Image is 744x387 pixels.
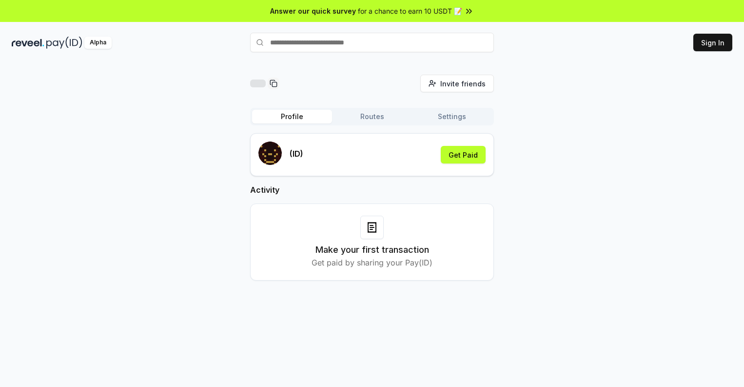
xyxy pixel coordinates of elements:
button: Sign In [693,34,732,51]
button: Profile [252,110,332,123]
span: Answer our quick survey [270,6,356,16]
img: pay_id [46,37,82,49]
h2: Activity [250,184,494,196]
div: Alpha [84,37,112,49]
span: for a chance to earn 10 USDT 📝 [358,6,462,16]
span: Invite friends [440,79,486,89]
button: Routes [332,110,412,123]
button: Invite friends [420,75,494,92]
img: reveel_dark [12,37,44,49]
h3: Make your first transaction [315,243,429,257]
p: (ID) [290,148,303,160]
p: Get paid by sharing your Pay(ID) [312,257,432,268]
button: Get Paid [441,146,486,163]
button: Settings [412,110,492,123]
